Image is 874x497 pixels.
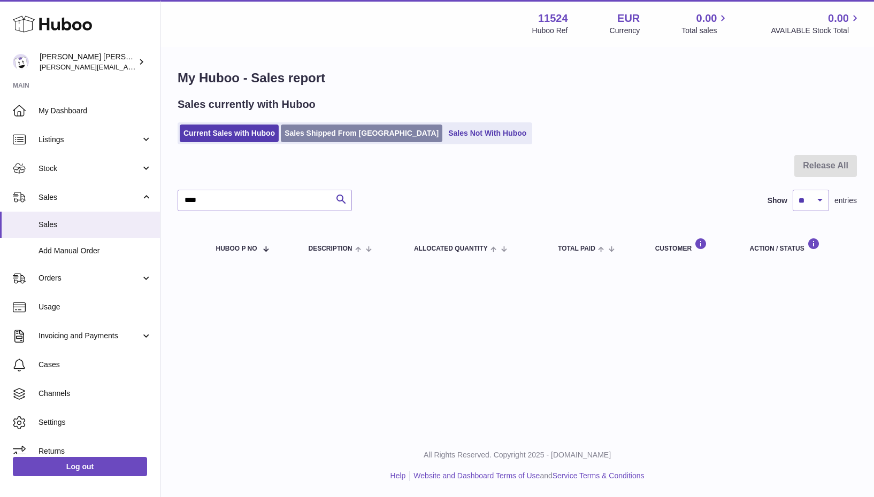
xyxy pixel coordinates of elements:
a: 0.00 AVAILABLE Stock Total [771,11,861,36]
span: 0.00 [696,11,717,26]
div: Huboo Ref [532,26,568,36]
h2: Sales currently with Huboo [178,97,316,112]
span: Stock [39,164,141,174]
a: Current Sales with Huboo [180,125,279,142]
span: Settings [39,417,152,428]
span: entries [834,196,857,206]
img: marie@teitv.com [13,54,29,70]
span: Total sales [681,26,729,36]
a: Sales Not With Huboo [444,125,530,142]
span: Add Manual Order [39,246,152,256]
span: Listings [39,135,141,145]
span: [PERSON_NAME][EMAIL_ADDRESS][DOMAIN_NAME] [40,63,214,71]
a: 0.00 Total sales [681,11,729,36]
a: Sales Shipped From [GEOGRAPHIC_DATA] [281,125,442,142]
span: Sales [39,220,152,230]
span: Channels [39,389,152,399]
span: Orders [39,273,141,283]
p: All Rights Reserved. Copyright 2025 - [DOMAIN_NAME] [169,450,865,460]
a: Log out [13,457,147,476]
div: [PERSON_NAME] [PERSON_NAME] [40,52,136,72]
span: 0.00 [828,11,849,26]
span: Returns [39,446,152,456]
div: Currency [610,26,640,36]
span: Description [309,245,352,252]
span: Usage [39,302,152,312]
h1: My Huboo - Sales report [178,69,857,87]
a: Website and Dashboard Terms of Use [413,471,540,480]
span: Invoicing and Payments [39,331,141,341]
strong: EUR [617,11,640,26]
a: Help [390,471,406,480]
span: Sales [39,192,141,203]
label: Show [768,196,787,206]
span: Cases [39,360,152,370]
a: Service Terms & Conditions [553,471,645,480]
span: My Dashboard [39,106,152,116]
li: and [410,471,644,481]
span: ALLOCATED Quantity [414,245,488,252]
div: Action / Status [750,238,846,252]
div: Customer [655,238,729,252]
span: Total paid [558,245,595,252]
span: AVAILABLE Stock Total [771,26,861,36]
span: Huboo P no [216,245,257,252]
strong: 11524 [538,11,568,26]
